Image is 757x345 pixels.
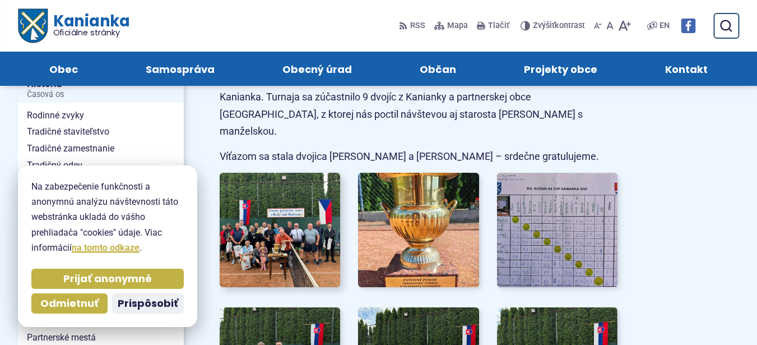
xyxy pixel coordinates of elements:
[27,140,175,157] span: Tradičné zamestnanie
[27,107,175,124] span: Rodinné zvyky
[40,297,99,310] span: Odmietnuť
[657,19,672,33] a: EN
[358,173,479,288] img: 2
[146,52,215,86] span: Samospráva
[18,312,184,329] a: Osobnosti obce
[497,173,617,288] a: Otvoriť obrázok v popupe.
[497,173,617,288] img: 3
[665,52,708,86] span: Kontakt
[220,54,617,140] p: [DATE] a [DATE] sa uskutočnil v Kanianke 16. ročník tenisového turnaja K4 CUP Kanianka 2025 o poh...
[260,52,375,86] a: Obecný úrad
[604,14,616,38] button: Nastaviť pôvodnú veľkosť písma
[63,273,152,286] span: Prijať anonymné
[27,75,175,103] span: História
[501,52,620,86] a: Projekty obce
[18,157,184,174] a: Tradičný odev
[118,297,178,310] span: Prispôsobiť
[616,14,633,38] button: Zväčšiť veľkosť písma
[27,90,175,99] span: Časová os
[410,19,425,33] span: RSS
[220,173,340,288] a: Otvoriť obrázok v popupe.
[420,52,456,86] span: Občan
[475,14,512,38] button: Tlačiť
[681,19,695,33] img: Prejsť na Facebook stránku
[432,14,470,38] a: Mapa
[447,19,468,33] span: Mapa
[213,167,346,293] img: 1
[397,52,479,86] a: Občan
[524,52,597,86] span: Projekty obce
[123,52,238,86] a: Samospráva
[592,14,604,38] button: Zmenšiť veľkosť písma
[18,9,47,43] img: Prejsť na domovskú stránku
[488,21,509,31] span: Tlačiť
[18,107,184,124] a: Rodinné zvyky
[282,52,352,86] span: Obecný úrad
[220,148,617,165] p: Víťazom sa stala dvojica [PERSON_NAME] a [PERSON_NAME] – srdečne gratulujeme.
[27,52,101,86] a: Obec
[533,21,555,30] span: Zvýšiť
[27,157,175,174] span: Tradičný odev
[533,21,585,31] span: kontrast
[31,269,184,289] button: Prijať anonymné
[642,52,730,86] a: Kontakt
[49,52,78,86] span: Obec
[72,242,140,253] a: na tomto odkaze
[358,173,479,288] a: Otvoriť obrázok v popupe.
[399,14,428,38] a: RSS
[31,179,184,255] p: Na zabezpečenie funkčnosti a anonymnú analýzu návštevnosti táto webstránka ukladá do vášho prehli...
[112,293,184,314] button: Prispôsobiť
[18,140,184,157] a: Tradičné zamestnanie
[27,123,175,140] span: Tradičné staviteľstvo
[18,123,184,140] a: Tradičné staviteľstvo
[18,9,129,43] a: Logo Kanianka, prejsť na domovskú stránku.
[53,29,129,36] span: Oficiálne stránky
[660,19,670,33] span: EN
[18,75,184,103] a: HistóriaČasová os
[31,293,108,314] button: Odmietnuť
[47,13,129,37] span: Kanianka
[521,14,587,38] button: Zvýšiťkontrast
